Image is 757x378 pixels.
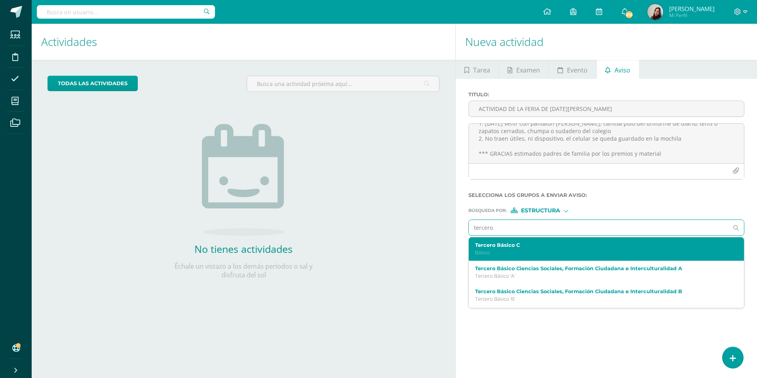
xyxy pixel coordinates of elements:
[499,60,548,79] a: Examen
[202,124,285,236] img: no_activities.png
[468,192,744,198] label: Selecciona los grupos a enviar aviso :
[456,60,498,79] a: Tarea
[164,262,323,279] p: Échale un vistazo a los demás períodos o sal y disfruta del sol
[625,10,633,19] span: 219
[475,242,726,248] label: Tercero Básico C
[647,4,663,20] img: 1fd3dd1cd182faa4a90c6c537c1d09a2.png
[465,24,747,60] h1: Nueva actividad
[41,24,446,60] h1: Actividades
[469,124,744,163] textarea: Estimados jóvenes, les recuerdo: 1. [DATE] venir con pantalón [PERSON_NAME], camisa polo del unif...
[475,296,726,302] p: Tercero Básico 'B'
[164,242,323,256] h2: No tienes actividades
[669,12,715,19] span: Mi Perfil
[37,5,215,19] input: Busca un usuario...
[468,208,507,213] span: Búsqueda por :
[669,5,715,13] span: [PERSON_NAME]
[614,61,630,80] span: Aviso
[475,265,726,271] label: Tercero Básico Ciencias Sociales, Formación Ciudadana e Interculturalidad A
[549,60,596,79] a: Evento
[247,76,439,92] input: Busca una actividad próxima aquí...
[469,220,728,235] input: Ej. Primero primaria
[469,101,744,116] input: Titulo
[48,76,138,91] a: todas las Actividades
[597,60,639,79] a: Aviso
[473,61,490,80] span: Tarea
[475,273,726,279] p: Tercero Básico 'A'
[521,208,560,213] span: Estructura
[511,208,570,213] div: [object Object]
[468,92,744,97] label: Titulo :
[516,61,540,80] span: Examen
[567,61,588,80] span: Evento
[475,288,726,294] label: Tercero Básico Ciencias Sociales, Formación Ciudadana e Interculturalidad B
[475,249,726,256] p: Básico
